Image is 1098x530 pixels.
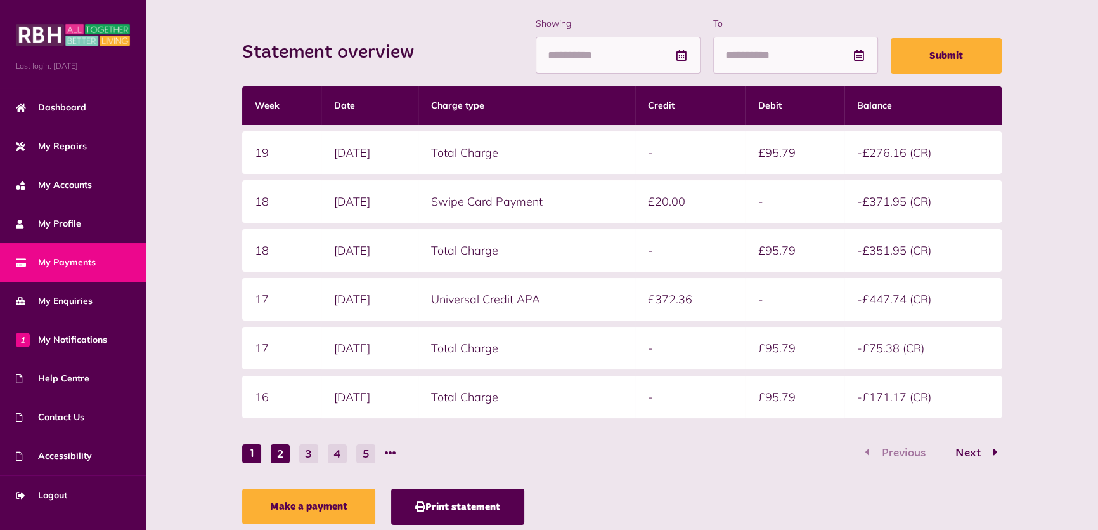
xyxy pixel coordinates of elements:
[242,327,321,369] td: 17
[321,376,418,418] td: [DATE]
[946,447,990,459] span: Next
[536,17,701,30] label: Showing
[418,229,635,272] td: Total Charge
[942,444,1002,463] button: Go to page 2
[16,333,30,347] span: 1
[16,178,92,192] span: My Accounts
[635,229,746,272] td: -
[271,444,290,463] button: Go to page 2
[242,180,321,223] td: 18
[321,180,418,223] td: [DATE]
[418,86,635,125] th: Charge type
[321,278,418,321] td: [DATE]
[321,229,418,272] td: [DATE]
[844,376,1002,418] td: -£171.17 (CR)
[321,86,418,125] th: Date
[242,41,427,64] h2: Statement overview
[16,489,67,502] span: Logout
[891,38,1002,74] button: Submit
[844,180,1002,223] td: -£371.95 (CR)
[844,86,1002,125] th: Balance
[635,376,746,418] td: -
[16,449,92,463] span: Accessibility
[745,376,844,418] td: £95.79
[242,278,321,321] td: 17
[635,278,746,321] td: £372.36
[242,376,321,418] td: 16
[635,180,746,223] td: £20.00
[242,229,321,272] td: 18
[844,278,1002,321] td: -£447.74 (CR)
[16,411,84,424] span: Contact Us
[16,295,93,308] span: My Enquiries
[328,444,347,463] button: Go to page 4
[635,131,746,174] td: -
[418,278,635,321] td: Universal Credit APA
[299,444,318,463] button: Go to page 3
[745,278,844,321] td: -
[844,327,1002,369] td: -£75.38 (CR)
[242,86,321,125] th: Week
[745,327,844,369] td: £95.79
[418,327,635,369] td: Total Charge
[242,489,375,524] a: Make a payment
[242,131,321,174] td: 19
[635,327,746,369] td: -
[16,333,107,347] span: My Notifications
[16,256,96,269] span: My Payments
[391,489,524,525] button: Print statement
[745,131,844,174] td: £95.79
[713,17,878,30] label: To
[356,444,375,463] button: Go to page 5
[321,131,418,174] td: [DATE]
[16,140,87,153] span: My Repairs
[16,22,130,48] img: MyRBH
[745,86,844,125] th: Debit
[16,372,89,385] span: Help Centre
[16,101,86,114] span: Dashboard
[418,180,635,223] td: Swipe Card Payment
[844,229,1002,272] td: -£351.95 (CR)
[16,60,130,72] span: Last login: [DATE]
[844,131,1002,174] td: -£276.16 (CR)
[418,376,635,418] td: Total Charge
[16,217,81,230] span: My Profile
[745,229,844,272] td: £95.79
[635,86,746,125] th: Credit
[418,131,635,174] td: Total Charge
[321,327,418,369] td: [DATE]
[745,180,844,223] td: -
